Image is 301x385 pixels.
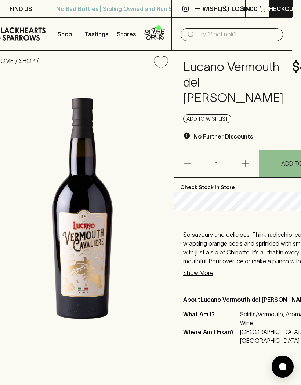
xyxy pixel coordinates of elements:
[240,4,258,13] p: $0.00
[183,268,213,277] p: Show More
[51,18,81,50] button: Shop
[112,18,142,50] a: Stores
[10,4,32,13] p: FIND US
[117,30,136,38] p: Stores
[264,4,297,13] p: Checkout
[151,54,171,72] button: Add to wishlist
[85,30,108,38] p: Tastings
[198,29,277,40] input: Try "Pinot noir"
[183,114,231,123] button: Add to wishlist
[203,4,231,13] p: Wishlist
[57,30,72,38] p: Shop
[183,59,283,106] h4: Lucano Vermouth del [PERSON_NAME]
[19,58,35,64] a: SHOP
[193,132,253,141] p: No Further Discounts
[81,18,112,50] a: Tastings
[279,363,286,370] img: bubble-icon
[183,327,238,345] p: Where Am I From?
[232,4,250,13] p: Login
[183,310,238,327] p: What Am I?
[208,150,225,177] p: 1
